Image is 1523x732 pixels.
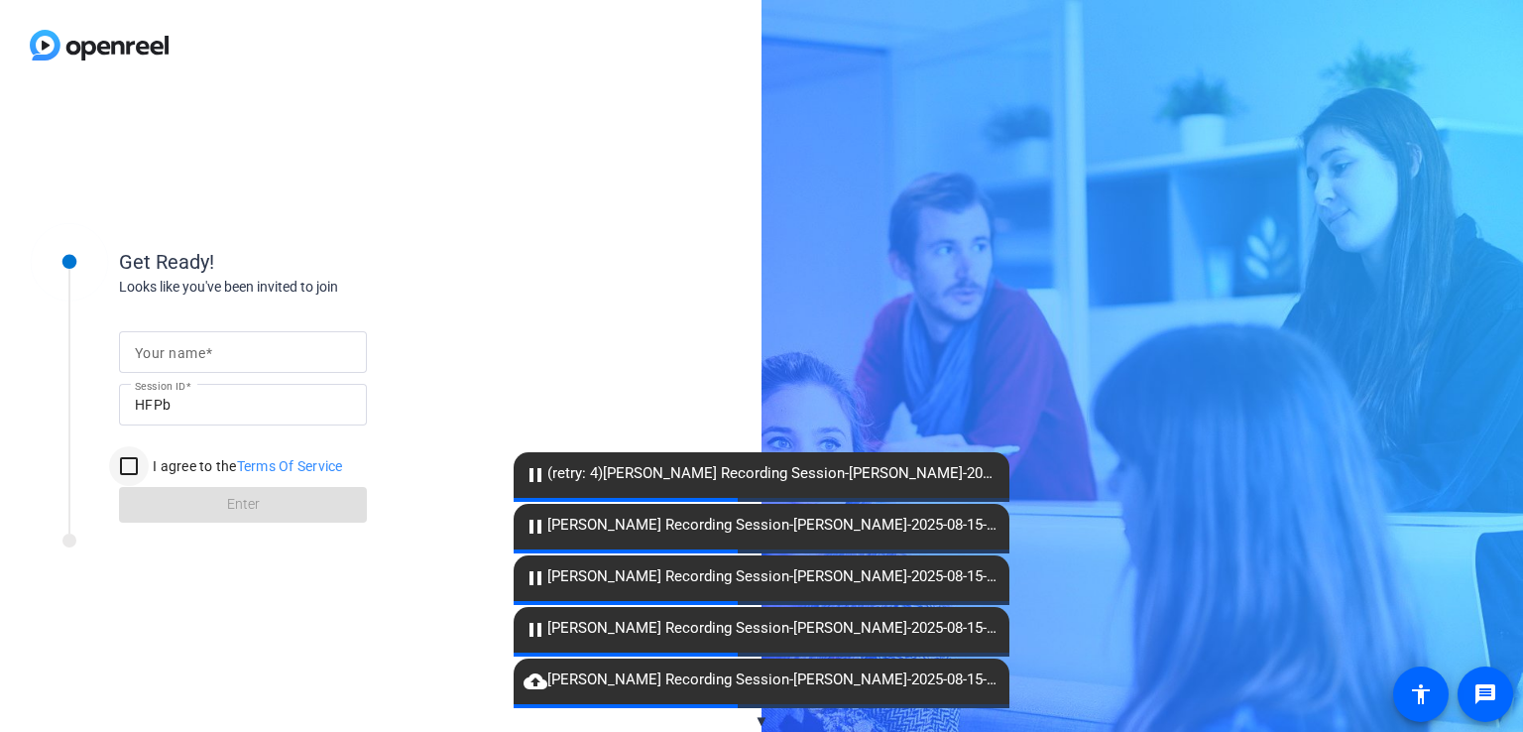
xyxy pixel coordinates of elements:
mat-icon: pause [524,463,547,487]
span: [PERSON_NAME] Recording Session-[PERSON_NAME]-2025-08-15-13-18-46-404-0.webm [514,669,1009,692]
span: [PERSON_NAME] Recording Session-[PERSON_NAME]-2025-08-15-13-22-38-840-0.webm [514,514,1009,538]
div: Get Ready! [119,247,516,277]
mat-label: Your name [135,345,205,361]
span: ▼ [755,712,769,730]
label: I agree to the [149,456,343,476]
div: Looks like you've been invited to join [119,277,516,298]
mat-icon: pause [524,515,547,539]
mat-icon: accessibility [1409,682,1433,706]
span: (retry: 4) [PERSON_NAME] Recording Session-[PERSON_NAME]-2025-08-15-13-12-09-051-0.webm [514,462,1009,486]
mat-icon: message [1473,682,1497,706]
mat-icon: pause [524,566,547,590]
mat-icon: cloud_upload [524,670,547,693]
span: [PERSON_NAME] Recording Session-[PERSON_NAME]-2025-08-15-13-20-46-082-0.webm [514,565,1009,589]
mat-icon: pause [524,618,547,642]
a: Terms Of Service [237,458,343,474]
mat-label: Session ID [135,380,185,392]
span: [PERSON_NAME] Recording Session-[PERSON_NAME]-2025-08-15-13-19-31-890-0.webm [514,617,1009,641]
